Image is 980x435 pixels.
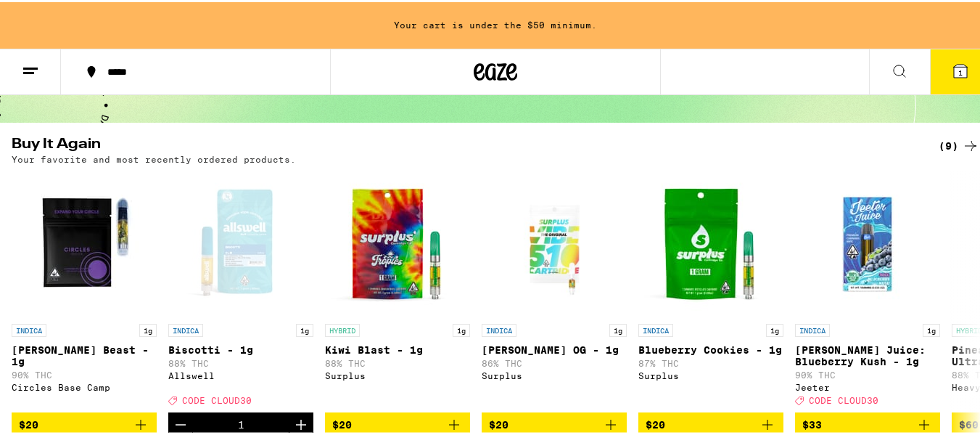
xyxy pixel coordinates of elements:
[12,153,296,162] p: Your favorite and most recently ordered products.
[795,381,940,390] div: Jeeter
[168,322,203,335] p: INDICA
[332,417,352,428] span: $20
[482,357,627,366] p: 86% THC
[638,410,783,435] button: Add to bag
[289,410,313,435] button: Increment
[609,322,627,335] p: 1g
[939,135,979,153] a: (9)
[795,368,940,378] p: 90% THC
[9,10,104,22] span: Hi. Need any help?
[325,369,470,378] div: Surplus
[482,342,627,354] p: [PERSON_NAME] OG - 1g
[958,66,963,75] span: 1
[168,169,313,410] a: Open page for Biscotti - 1g from Allswell
[325,410,470,435] button: Add to bag
[795,169,940,314] img: Jeeter - Jeeter Juice: Blueberry Kush - 1g
[325,357,470,366] p: 88% THC
[325,169,470,410] a: Open page for Kiwi Blast - 1g from Surplus
[638,342,783,354] p: Blueberry Cookies - 1g
[766,322,783,335] p: 1g
[12,322,46,335] p: INDICA
[325,322,360,335] p: HYBRID
[802,417,822,428] span: $33
[795,342,940,365] p: [PERSON_NAME] Juice: Blueberry Kush - 1g
[809,394,878,403] span: CODE CLOUD30
[795,169,940,410] a: Open page for Jeeter Juice: Blueberry Kush - 1g from Jeeter
[19,417,38,428] span: $20
[296,322,313,335] p: 1g
[482,169,627,410] a: Open page for King Louie OG - 1g from Surplus
[959,417,979,428] span: $60
[325,342,470,354] p: Kiwi Blast - 1g
[489,417,508,428] span: $20
[453,322,470,335] p: 1g
[646,417,665,428] span: $20
[168,342,313,354] p: Biscotti - 1g
[12,169,157,410] a: Open page for Berry Beast - 1g from Circles Base Camp
[482,322,516,335] p: INDICA
[12,169,157,314] img: Circles Base Camp - Berry Beast - 1g
[12,381,157,390] div: Circles Base Camp
[638,357,783,366] p: 87% THC
[168,357,313,366] p: 88% THC
[638,169,783,410] a: Open page for Blueberry Cookies - 1g from Surplus
[482,410,627,435] button: Add to bag
[168,369,313,378] div: Allswell
[12,368,157,378] p: 90% THC
[638,369,783,378] div: Surplus
[139,322,157,335] p: 1g
[496,169,612,314] img: Surplus - King Louie OG - 1g
[325,169,470,314] img: Surplus - Kiwi Blast - 1g
[168,410,193,435] button: Decrement
[12,342,157,365] p: [PERSON_NAME] Beast - 1g
[238,417,244,428] div: 1
[12,135,908,153] h2: Buy It Again
[482,369,627,378] div: Surplus
[182,394,252,403] span: CODE CLOUD30
[923,322,940,335] p: 1g
[638,169,783,314] img: Surplus - Blueberry Cookies - 1g
[795,322,830,335] p: INDICA
[12,410,157,435] button: Add to bag
[795,410,940,435] button: Add to bag
[638,322,673,335] p: INDICA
